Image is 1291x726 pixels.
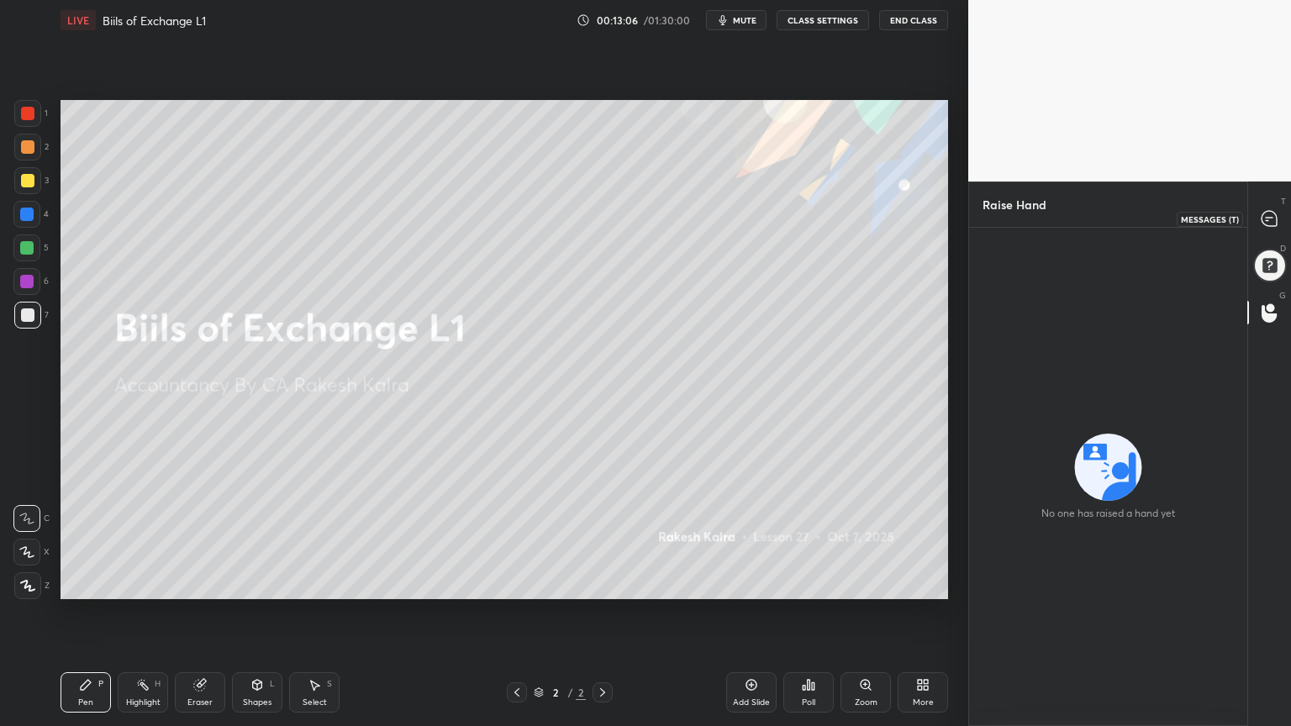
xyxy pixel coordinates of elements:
div: Eraser [187,698,213,707]
div: Pen [78,698,93,707]
div: Shapes [243,698,271,707]
div: C [13,505,50,532]
div: P [98,680,103,688]
p: D [1280,242,1286,255]
div: / [567,687,572,697]
p: T [1281,195,1286,208]
h4: Biils of Exchange L1 [103,13,206,29]
div: 5 [13,234,49,261]
div: X [13,539,50,566]
div: Highlight [126,698,161,707]
div: 4 [13,201,49,228]
p: G [1279,289,1286,302]
div: Messages (T) [1177,212,1243,227]
div: 2 [576,685,586,700]
div: 7 [14,302,49,329]
button: CLASS SETTINGS [777,10,869,30]
div: Z [14,572,50,599]
span: mute [733,14,756,26]
div: Zoom [855,698,877,707]
div: 2 [14,134,49,160]
div: 3 [14,167,49,194]
div: More [913,698,934,707]
div: 1 [14,100,48,127]
button: mute [706,10,767,30]
h4: No one has raised a hand yet [1001,506,1215,521]
p: Raise Hand [969,182,1060,227]
div: 6 [13,268,49,295]
div: S [327,680,332,688]
div: LIVE [61,10,96,30]
div: 2 [547,687,564,697]
button: End Class [879,10,948,30]
div: H [155,680,161,688]
div: Poll [802,698,815,707]
div: Add Slide [733,698,770,707]
div: L [270,680,275,688]
div: Select [303,698,327,707]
